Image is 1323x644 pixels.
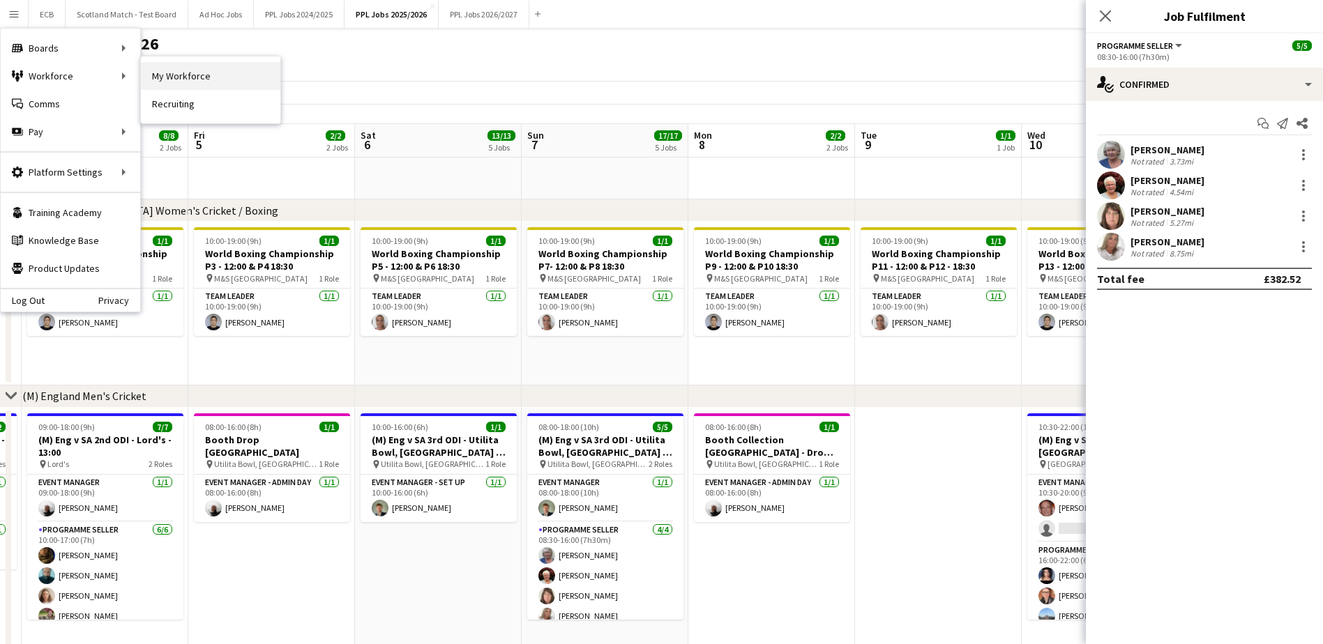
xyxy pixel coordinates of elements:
[527,522,683,630] app-card-role: Programme Seller4/408:30-16:00 (7h30m)[PERSON_NAME][PERSON_NAME][PERSON_NAME][PERSON_NAME]
[819,422,839,432] span: 1/1
[194,434,350,459] h3: Booth Drop [GEOGRAPHIC_DATA]
[714,459,819,469] span: Utilita Bowl, [GEOGRAPHIC_DATA]
[1,227,140,254] a: Knowledge Base
[996,130,1015,141] span: 1/1
[1025,137,1045,153] span: 10
[1,199,140,227] a: Training Academy
[1027,129,1045,141] span: Wed
[254,1,345,28] button: PPL Jobs 2024/2025
[141,90,280,118] a: Recruiting
[27,475,183,522] app-card-role: Event Manager1/109:00-18:00 (9h)[PERSON_NAME]
[1167,187,1196,197] div: 4.54mi
[27,289,183,336] app-card-role: Team Leader1/110:00-19:00 (9h)[PERSON_NAME]
[361,434,517,459] h3: (M) Eng v SA 3rd ODI - Utilita Bowl, [GEOGRAPHIC_DATA] - SETUP
[527,129,544,141] span: Sun
[1027,413,1184,620] app-job-card: 10:30-22:00 (11h30m)5/6(M) Eng v SA 1st T20I - [GEOGRAPHIC_DATA], [GEOGRAPHIC_DATA] - 18:[GEOGRAP...
[153,422,172,432] span: 7/7
[527,413,683,620] app-job-card: 08:00-18:00 (10h)5/5(M) Eng v SA 3rd ODI - Utilita Bowl, [GEOGRAPHIC_DATA] - 11:00 Utilita Bowl, ...
[655,142,681,153] div: 5 Jobs
[345,1,439,28] button: PPL Jobs 2025/2026
[1027,434,1184,459] h3: (M) Eng v SA 1st T20I - [GEOGRAPHIC_DATA], [GEOGRAPHIC_DATA] - 18:[GEOGRAPHIC_DATA], [GEOGRAPHIC_...
[372,422,428,432] span: 10:00-16:00 (6h)
[194,475,350,522] app-card-role: Event Manager - Admin Day1/108:00-16:00 (8h)[PERSON_NAME]
[1086,68,1323,101] div: Confirmed
[1167,217,1196,228] div: 5.27mi
[141,62,280,90] a: My Workforce
[439,1,529,28] button: PPL Jobs 2026/2027
[819,273,839,284] span: 1 Role
[486,422,506,432] span: 1/1
[1167,156,1196,167] div: 3.73mi
[527,475,683,522] app-card-role: Event Manager1/108:00-18:00 (10h)[PERSON_NAME]
[1048,273,1141,284] span: M&S [GEOGRAPHIC_DATA]
[1038,236,1095,246] span: 10:00-19:00 (9h)
[1027,475,1184,542] app-card-role: Event Manager1/210:30-20:00 (9h30m)[PERSON_NAME]
[1097,52,1312,62] div: 08:30-16:00 (7h30m)
[153,236,172,246] span: 1/1
[997,142,1015,153] div: 1 Job
[881,273,974,284] span: M&S [GEOGRAPHIC_DATA]
[1097,40,1184,51] button: Programme Seller
[188,1,254,28] button: Ad Hoc Jobs
[192,137,205,153] span: 5
[525,137,544,153] span: 7
[22,389,146,403] div: (M) England Men's Cricket
[1,62,140,90] div: Workforce
[1097,272,1144,286] div: Total fee
[1086,7,1323,25] h3: Job Fulfilment
[694,247,850,273] h3: World Boxing Championship P9 - 12:00 & P10 18:30
[194,247,350,273] h3: World Boxing Championship P3 - 12:00 & P4 18:30
[361,129,376,141] span: Sat
[98,295,140,306] a: Privacy
[694,475,850,522] app-card-role: Event Manager - Admin Day1/108:00-16:00 (8h)[PERSON_NAME]
[861,227,1017,336] div: 10:00-19:00 (9h)1/1World Boxing Championship P11 - 12:00 & P12 - 18:30 M&S [GEOGRAPHIC_DATA]1 Rol...
[22,204,278,217] div: (W) [DEMOGRAPHIC_DATA] Women's Cricket / Boxing
[319,236,339,246] span: 1/1
[527,227,683,336] app-job-card: 10:00-19:00 (9h)1/1World Boxing Championship P7- 12:00 & P8 18:30 M&S [GEOGRAPHIC_DATA]1 RoleTeam...
[27,413,183,620] app-job-card: 09:00-18:00 (9h)7/7(M) Eng v SA 2nd ODI - Lord's - 13:00 Lord's2 RolesEvent Manager1/109:00-18:00...
[861,247,1017,273] h3: World Boxing Championship P11 - 12:00 & P12 - 18:30
[319,273,339,284] span: 1 Role
[694,227,850,336] app-job-card: 10:00-19:00 (9h)1/1World Boxing Championship P9 - 12:00 & P10 18:30 M&S [GEOGRAPHIC_DATA]1 RoleTe...
[47,459,69,469] span: Lord's
[1131,205,1204,217] div: [PERSON_NAME]
[861,129,877,141] span: Tue
[361,227,517,336] app-job-card: 10:00-19:00 (9h)1/1World Boxing Championship P5 - 12:00 & P6 18:30 M&S [GEOGRAPHIC_DATA]1 RoleTea...
[194,413,350,522] app-job-card: 08:00-16:00 (8h)1/1Booth Drop [GEOGRAPHIC_DATA] Utilita Bowl, [GEOGRAPHIC_DATA]1 RoleEvent Manage...
[326,142,348,153] div: 2 Jobs
[1131,248,1167,259] div: Not rated
[1048,459,1124,469] span: [GEOGRAPHIC_DATA]
[649,459,672,469] span: 2 Roles
[194,227,350,336] app-job-card: 10:00-19:00 (9h)1/1World Boxing Championship P3 - 12:00 & P4 18:30 M&S [GEOGRAPHIC_DATA]1 RoleTea...
[538,236,595,246] span: 10:00-19:00 (9h)
[1131,144,1204,156] div: [PERSON_NAME]
[1131,236,1204,248] div: [PERSON_NAME]
[527,289,683,336] app-card-role: Team Leader1/110:00-19:00 (9h)[PERSON_NAME]
[547,459,649,469] span: Utilita Bowl, [GEOGRAPHIC_DATA]
[694,413,850,522] div: 08:00-16:00 (8h)1/1Booth Collection [GEOGRAPHIC_DATA] - Drop [GEOGRAPHIC_DATA] Utilita Bowl, [GEO...
[1027,227,1184,336] app-job-card: 10:00-19:00 (9h)1/1World Boxing Championship P13 - 12:00 & P14 - 18:30 M&S [GEOGRAPHIC_DATA]1 Rol...
[692,137,712,153] span: 8
[205,236,262,246] span: 10:00-19:00 (9h)
[361,413,517,522] div: 10:00-16:00 (6h)1/1(M) Eng v SA 3rd ODI - Utilita Bowl, [GEOGRAPHIC_DATA] - SETUP Utilita Bowl, [...
[29,1,66,28] button: ECB
[1,118,140,146] div: Pay
[361,475,517,522] app-card-role: Event Manager - Set up1/110:00-16:00 (6h)[PERSON_NAME]
[214,273,308,284] span: M&S [GEOGRAPHIC_DATA]
[214,459,319,469] span: Utilita Bowl, [GEOGRAPHIC_DATA]
[826,130,845,141] span: 2/2
[152,273,172,284] span: 1 Role
[1,90,140,118] a: Comms
[1292,40,1312,51] span: 5/5
[527,434,683,459] h3: (M) Eng v SA 3rd ODI - Utilita Bowl, [GEOGRAPHIC_DATA] - 11:00
[872,236,928,246] span: 10:00-19:00 (9h)
[160,142,181,153] div: 2 Jobs
[38,422,95,432] span: 09:00-18:00 (9h)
